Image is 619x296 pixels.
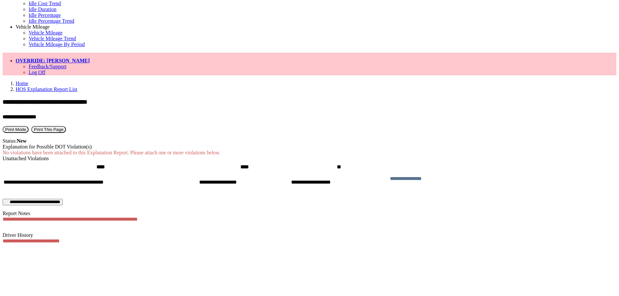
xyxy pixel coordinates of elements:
[3,138,616,144] div: Status:
[3,232,616,238] div: Driver History
[29,12,61,18] a: Idle Percentage
[29,42,85,47] a: Vehicle Mileage By Period
[3,126,29,133] button: Print Mode
[29,64,66,69] a: Feedback/Support
[16,86,77,92] a: HOS Explanation Report List
[29,36,76,41] a: Vehicle Mileage Trend
[16,81,28,86] a: Home
[29,18,74,24] a: Idle Percentage Trend
[29,6,57,12] a: Idle Duration
[29,70,45,75] a: Log Off
[29,1,61,6] a: Idle Cost Trend
[3,144,616,150] div: Explanation for Possible DOT Violation(s)
[3,150,220,155] span: No violations have been attached to this Explanation Report. Please attach one or more violations...
[16,58,90,63] a: OVERRIDE: [PERSON_NAME]
[17,138,27,144] strong: New
[3,156,616,161] div: Unattached Violations
[16,24,49,30] a: Vehicle Mileage
[31,126,66,133] button: Print This Page
[29,30,62,35] a: Vehicle Mileage
[3,211,616,216] div: Report Notes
